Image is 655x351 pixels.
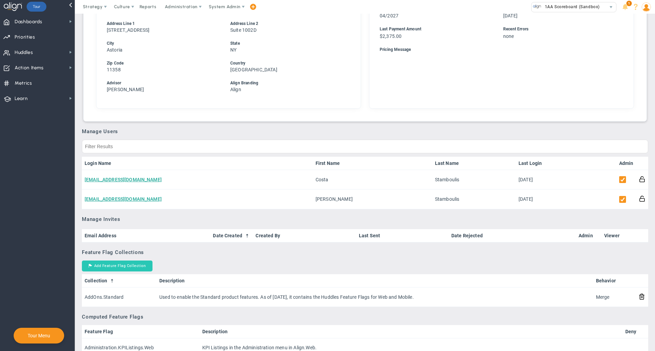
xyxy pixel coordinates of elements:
h3: Manage Users [82,128,648,135]
div: State [230,40,341,47]
div: Address Line 2 [230,20,341,27]
span: Align [230,87,241,92]
button: Tour Menu [26,333,52,339]
div: Recent Errors [503,26,614,32]
div: Pricing Message [380,46,614,53]
span: [STREET_ADDRESS] [107,27,150,33]
div: City [107,40,218,47]
span: Metrics [15,76,32,90]
a: [EMAIL_ADDRESS][DOMAIN_NAME] [85,196,162,202]
span: Culture [114,4,130,9]
td: [DATE] [516,170,553,189]
h3: Feature Flag Collections [82,249,648,255]
a: Last Sent [359,233,446,238]
a: Description [159,278,590,283]
button: Remove Collection [639,293,645,300]
td: Used to enable the Standard product features. As of [DATE], it contains the Huddles Feature Flags... [157,287,593,307]
a: Date Rejected [451,233,573,238]
td: AddOns.Standard [82,287,157,307]
span: Strategy [83,4,103,9]
a: Admin [619,160,634,166]
a: Last Name [435,160,513,166]
td: [PERSON_NAME] [313,189,432,209]
th: Feature Flag [82,325,200,338]
a: [EMAIL_ADDRESS][DOMAIN_NAME] [85,177,162,182]
td: [DATE] [516,189,553,209]
a: First Name [316,160,430,166]
div: Align Branding [230,80,341,86]
span: Priorities [15,30,35,44]
td: Merge [593,287,636,307]
span: System Admin [209,4,241,9]
span: none [503,33,514,39]
a: Admin [579,233,599,238]
a: Login Name [85,160,310,166]
span: select [606,2,616,12]
span: Huddles [15,45,33,60]
span: [PERSON_NAME] [107,87,144,92]
a: Last Login [519,160,551,166]
div: Advisor [107,80,218,86]
span: Action Items [15,61,44,75]
span: 11358 [107,67,121,72]
a: Collection [85,278,154,283]
span: 04/2027 [380,13,398,18]
span: NY [230,47,236,53]
a: Created By [256,233,353,238]
span: Dashboards [15,15,42,29]
input: Filter Results [82,140,648,153]
th: Description [200,325,623,338]
a: Date Created [213,233,250,238]
a: Viewer [604,233,633,238]
span: 1 [626,1,632,6]
td: Costa [313,170,432,189]
div: Last Payment Amount [380,26,491,32]
button: Reset Password [639,175,645,183]
img: 48978.Person.photo [642,2,651,12]
a: Behavior [596,278,633,283]
img: 33626.Company.photo [533,2,541,11]
div: Address Line 1 [107,20,218,27]
span: [DATE] [503,13,518,18]
span: Administration [165,4,197,9]
span: $2,375.00 [380,33,402,39]
td: Stamboulis [432,189,516,209]
span: 1AA Scoreboard (Sandbox) [541,2,600,11]
th: Deny [623,325,648,338]
button: Add Feature Flag Collection [82,261,152,271]
span: Astoria [107,47,122,53]
span: Learn [15,92,28,106]
div: Zip Code [107,60,218,67]
span: [GEOGRAPHIC_DATA] [230,67,277,72]
div: Country [230,60,341,67]
h3: Manage Invites [82,216,648,222]
h3: Computed Feature Flags [82,314,648,320]
span: Suite 1002D [230,27,257,33]
a: Email Address [85,233,207,238]
button: Reset Password [639,195,645,202]
td: Stamboulis [432,170,516,189]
